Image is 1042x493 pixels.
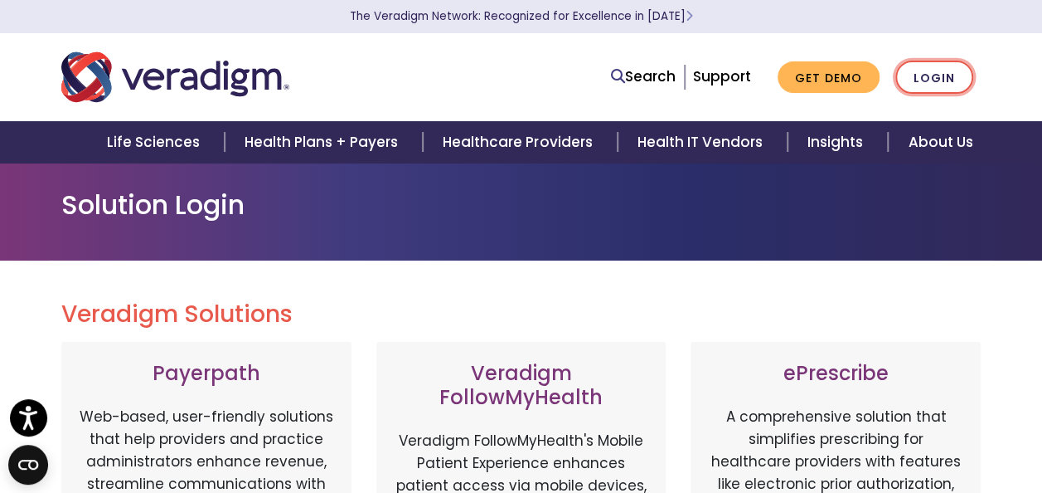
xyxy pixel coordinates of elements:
button: Open CMP widget [8,445,48,485]
a: Support [693,66,751,86]
a: Healthcare Providers [423,121,617,164]
h1: Solution Login [61,189,981,221]
a: Login [895,61,973,95]
h3: Veradigm FollowMyHealth [393,362,650,410]
h3: Payerpath [78,362,335,386]
span: Learn More [686,8,693,24]
a: The Veradigm Network: Recognized for Excellence in [DATE]Learn More [350,8,693,24]
a: Health IT Vendors [618,121,788,164]
h3: ePrescribe [707,362,964,386]
a: About Us [888,121,992,164]
a: Health Plans + Payers [225,121,423,164]
h2: Veradigm Solutions [61,300,981,329]
img: Veradigm logo [61,50,289,105]
a: Get Demo [778,61,880,94]
a: Life Sciences [87,121,225,164]
a: Search [611,66,676,88]
a: Insights [788,121,888,164]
